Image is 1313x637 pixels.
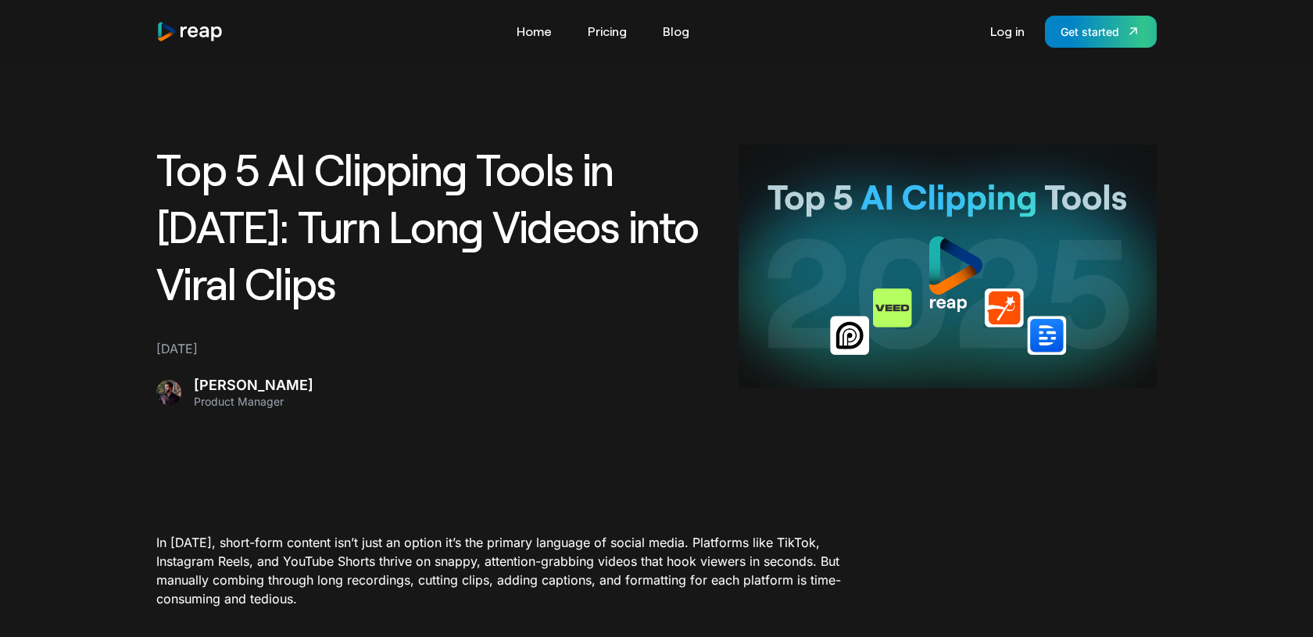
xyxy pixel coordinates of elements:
a: Blog [655,19,697,44]
a: Log in [982,19,1032,44]
div: Get started [1061,23,1119,40]
a: Home [509,19,560,44]
a: Pricing [580,19,635,44]
a: Get started [1045,16,1157,48]
a: home [156,21,224,42]
h1: Top 5 AI Clipping Tools in [DATE]: Turn Long Videos into Viral Clips [156,141,720,311]
div: [PERSON_NAME] [194,377,313,395]
div: Product Manager [194,395,313,409]
div: [DATE] [156,339,720,358]
p: In [DATE], short-form content isn’t just an option it’s the primary language of social media. Pla... [156,533,863,608]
